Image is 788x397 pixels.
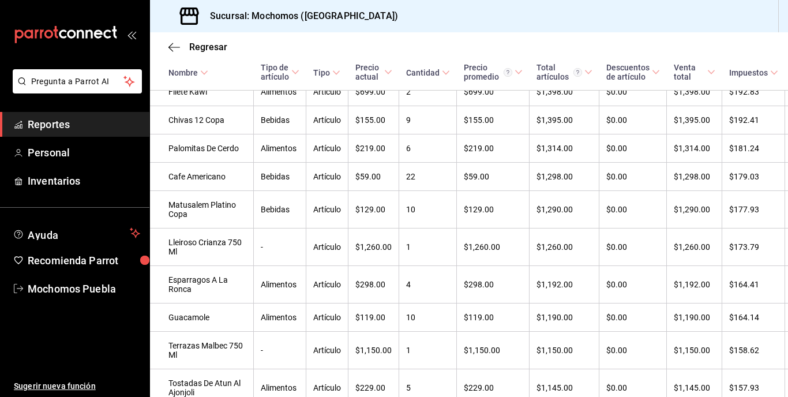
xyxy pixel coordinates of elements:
td: $1,314.00 [530,134,599,163]
td: 6 [399,134,457,163]
td: 1 [399,229,457,266]
div: Cantidad [406,68,440,77]
div: Tipo de artículo [261,63,289,81]
td: Alimentos [254,266,306,304]
div: Impuestos [729,68,768,77]
td: $1,290.00 [530,191,599,229]
td: $181.24 [722,134,785,163]
td: Filete Kawi [150,78,254,106]
td: $219.00 [348,134,399,163]
td: $1,395.00 [667,106,722,134]
td: Artículo [306,304,348,332]
span: Regresar [189,42,227,53]
td: $192.83 [722,78,785,106]
td: $1,190.00 [667,304,722,332]
td: 4 [399,266,457,304]
td: $129.00 [457,191,530,229]
td: Cafe Americano [150,163,254,191]
span: Sugerir nueva función [14,380,140,392]
td: Artículo [306,106,348,134]
td: Terrazas Malbec 750 Ml [150,332,254,369]
td: $155.00 [457,106,530,134]
div: Descuentos de artículo [606,63,650,81]
button: open_drawer_menu [127,30,136,39]
td: $179.03 [722,163,785,191]
span: Reportes [28,117,140,132]
span: Personal [28,145,140,160]
td: $155.00 [348,106,399,134]
span: Nombre [168,68,208,77]
td: $1,398.00 [667,78,722,106]
td: Bebidas [254,163,306,191]
td: $1,192.00 [530,266,599,304]
td: $1,150.00 [667,332,722,369]
td: $1,298.00 [667,163,722,191]
div: Nombre [168,68,198,77]
td: $1,150.00 [348,332,399,369]
td: $1,150.00 [457,332,530,369]
svg: Precio promedio = Total artículos / cantidad [504,68,512,77]
td: Matusalem Platino Copa [150,191,254,229]
td: $1,150.00 [530,332,599,369]
td: $129.00 [348,191,399,229]
td: Artículo [306,229,348,266]
span: Tipo [313,68,340,77]
div: Tipo [313,68,330,77]
td: Chivas 12 Copa [150,106,254,134]
td: Artículo [306,332,348,369]
span: Ayuda [28,226,125,240]
td: $119.00 [348,304,399,332]
span: Impuestos [729,68,778,77]
td: $59.00 [457,163,530,191]
div: Venta total [674,63,705,81]
span: Descuentos de artículo [606,63,660,81]
td: $1,192.00 [667,266,722,304]
td: Guacamole [150,304,254,332]
td: $1,260.00 [530,229,599,266]
td: $1,260.00 [348,229,399,266]
td: Alimentos [254,78,306,106]
td: $164.41 [722,266,785,304]
td: $1,398.00 [530,78,599,106]
div: Total artículos [536,63,582,81]
svg: El total artículos considera cambios de precios en los artículos así como costos adicionales por ... [573,68,582,77]
div: Precio actual [355,63,382,81]
span: Precio actual [355,63,392,81]
td: $0.00 [599,332,667,369]
span: Total artículos [536,63,592,81]
td: Artículo [306,78,348,106]
td: $1,190.00 [530,304,599,332]
td: $0.00 [599,266,667,304]
td: $298.00 [457,266,530,304]
span: Inventarios [28,173,140,189]
td: $158.62 [722,332,785,369]
td: $1,260.00 [667,229,722,266]
td: $699.00 [457,78,530,106]
td: Lleiroso Crianza 750 Ml [150,229,254,266]
td: $1,298.00 [530,163,599,191]
td: Bebidas [254,191,306,229]
span: Mochomos Puebla [28,281,140,297]
div: Precio promedio [464,63,512,81]
td: $0.00 [599,106,667,134]
td: $0.00 [599,191,667,229]
td: Artículo [306,134,348,163]
td: $59.00 [348,163,399,191]
td: $298.00 [348,266,399,304]
td: $0.00 [599,134,667,163]
td: $0.00 [599,229,667,266]
td: Alimentos [254,304,306,332]
td: $177.93 [722,191,785,229]
td: $219.00 [457,134,530,163]
td: $699.00 [348,78,399,106]
td: $0.00 [599,163,667,191]
td: $0.00 [599,78,667,106]
span: Pregunta a Parrot AI [31,76,124,88]
td: 1 [399,332,457,369]
h3: Sucursal: Mochomos ([GEOGRAPHIC_DATA]) [201,9,398,23]
td: 22 [399,163,457,191]
td: 9 [399,106,457,134]
td: Palomitas De Cerdo [150,134,254,163]
td: $1,395.00 [530,106,599,134]
td: 10 [399,304,457,332]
